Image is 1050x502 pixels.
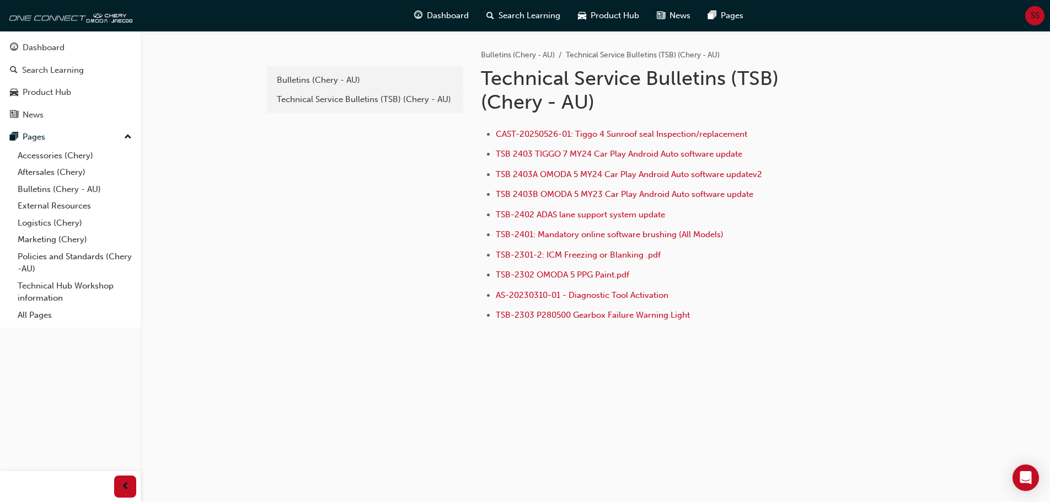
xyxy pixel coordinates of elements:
a: Bulletins (Chery - AU) [481,50,555,60]
span: Dashboard [427,9,469,22]
button: Pages [4,127,136,147]
button: SS [1025,6,1044,25]
a: Bulletins (Chery - AU) [271,71,459,90]
span: search-icon [10,66,18,76]
span: News [669,9,690,22]
a: Product Hub [4,82,136,103]
span: Search Learning [499,9,560,22]
span: search-icon [486,9,494,23]
a: news-iconNews [648,4,699,27]
span: pages-icon [10,132,18,142]
div: Pages [23,131,45,143]
button: DashboardSearch LearningProduct HubNews [4,35,136,127]
a: TSB-2402 ADAS lane support system update [496,210,665,220]
a: Technical Service Bulletins (TSB) (Chery - AU) [271,90,459,109]
span: SS [1031,9,1040,22]
h1: Technical Service Bulletins (TSB) (Chery - AU) [481,66,843,114]
a: TSB 2403A OMODA 5 MY24 Car Play Android Auto software updatev2 [496,169,762,179]
span: news-icon [657,9,665,23]
a: TSB 2403 TIGGO 7 MY24 Car Play Android Auto software update [496,149,742,159]
a: Logistics (Chery) [13,215,136,232]
span: car-icon [578,9,586,23]
div: Search Learning [22,64,84,77]
span: news-icon [10,110,18,120]
span: prev-icon [121,480,130,494]
a: TSB 2403B OMODA 5 MY23 Car Play Android Auto software update [496,189,753,199]
span: guage-icon [414,9,422,23]
img: oneconnect [6,4,132,26]
a: TSB-2401: Mandatory online software brushing (All Models) [496,229,724,239]
a: Aftersales (Chery) [13,164,136,181]
a: Dashboard [4,38,136,58]
a: External Resources [13,197,136,215]
a: TSB-2302 OMODA 5 PPG Paint.pdf [496,270,629,280]
li: Technical Service Bulletins (TSB) (Chery - AU) [566,49,720,62]
a: Search Learning [4,60,136,81]
div: Dashboard [23,41,65,54]
a: Bulletins (Chery - AU) [13,181,136,198]
span: up-icon [124,130,132,145]
span: Pages [721,9,743,22]
div: Product Hub [23,86,71,99]
div: News [23,109,44,121]
a: search-iconSearch Learning [478,4,569,27]
a: car-iconProduct Hub [569,4,648,27]
div: Bulletins (Chery - AU) [277,74,453,87]
div: Open Intercom Messenger [1013,464,1039,491]
a: Technical Hub Workshop information [13,277,136,307]
a: News [4,105,136,125]
a: TSB-2303 P280500 Gearbox Failure Warning Light [496,310,690,320]
a: CAST-20250526-01: Tiggo 4 Sunroof seal Inspection/replacement [496,129,747,139]
span: pages-icon [708,9,716,23]
a: Accessories (Chery) [13,147,136,164]
a: pages-iconPages [699,4,752,27]
a: TSB-2301-2: ICM Freezing or Blanking .pdf [496,250,661,260]
div: Technical Service Bulletins (TSB) (Chery - AU) [277,93,453,106]
a: Policies and Standards (Chery -AU) [13,248,136,277]
a: Marketing (Chery) [13,231,136,248]
span: Product Hub [591,9,639,22]
a: guage-iconDashboard [405,4,478,27]
span: guage-icon [10,43,18,53]
a: All Pages [13,307,136,324]
a: AS-20230310-01 - Diagnostic Tool Activation [496,290,668,300]
span: car-icon [10,88,18,98]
